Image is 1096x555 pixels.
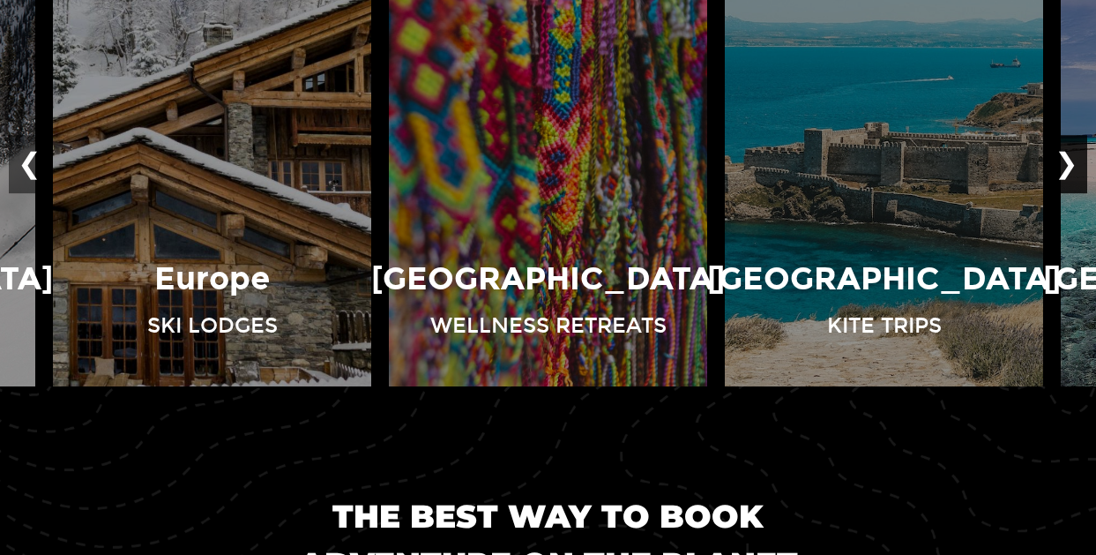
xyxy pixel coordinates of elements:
p: [GEOGRAPHIC_DATA] [707,257,1061,302]
p: [GEOGRAPHIC_DATA] [371,257,725,302]
button: ❯ [1046,135,1087,193]
p: Kite Trips [827,311,942,341]
button: ❮ [9,135,50,193]
p: Europe [154,257,270,302]
p: Wellness Retreats [430,311,667,341]
p: Ski Lodges [147,311,278,341]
